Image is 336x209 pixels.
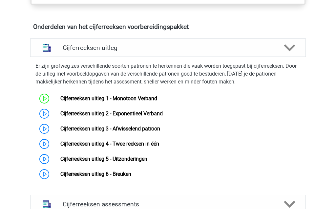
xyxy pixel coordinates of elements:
[60,171,131,177] a: Cijferreeksen uitleg 6 - Breuken
[60,126,160,132] a: Cijferreeksen uitleg 3 - Afwisselend patroon
[60,141,159,147] a: Cijferreeksen uitleg 4 - Twee reeksen in één
[38,39,55,56] img: cijferreeksen uitleg
[60,110,163,117] a: Cijferreeksen uitleg 2 - Exponentieel Verband
[60,156,147,162] a: Cijferreeksen uitleg 5 - Uitzonderingen
[60,95,157,102] a: Cijferreeksen uitleg 1 - Monotoon Verband
[33,23,303,31] h4: Onderdelen van het cijferreeksen voorbereidingspakket
[28,38,308,57] a: uitleg Cijferreeksen uitleg
[63,200,273,208] h4: Cijferreeksen assessments
[63,44,273,52] h4: Cijferreeksen uitleg
[35,62,301,86] p: Er zijn grofweg zes verschillende soorten patronen te herkennen die vaak worden toegepast bij cij...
